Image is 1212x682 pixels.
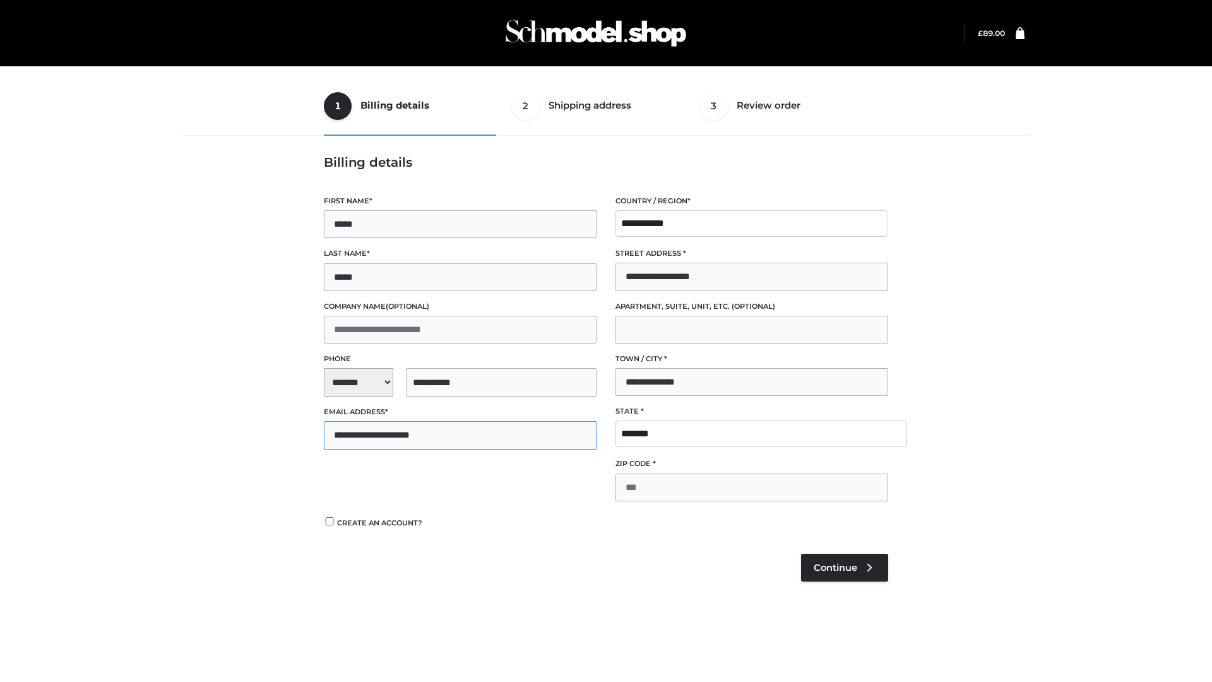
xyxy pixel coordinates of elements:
h3: Billing details [324,155,888,170]
label: Email address [324,406,597,418]
bdi: 89.00 [978,28,1005,38]
label: Company name [324,301,597,313]
a: £89.00 [978,28,1005,38]
label: First name [324,195,597,207]
span: Create an account? [337,518,422,527]
input: Create an account? [324,517,335,525]
a: Continue [801,554,888,582]
label: Apartment, suite, unit, etc. [615,301,888,313]
img: Schmodel Admin 964 [501,8,691,58]
label: Country / Region [615,195,888,207]
label: Town / City [615,353,888,365]
span: (optional) [386,302,429,311]
label: State [615,405,888,417]
label: Phone [324,353,597,365]
label: Last name [324,248,597,260]
label: ZIP Code [615,458,888,470]
span: Continue [814,562,857,573]
label: Street address [615,248,888,260]
span: £ [978,28,983,38]
span: (optional) [732,302,775,311]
